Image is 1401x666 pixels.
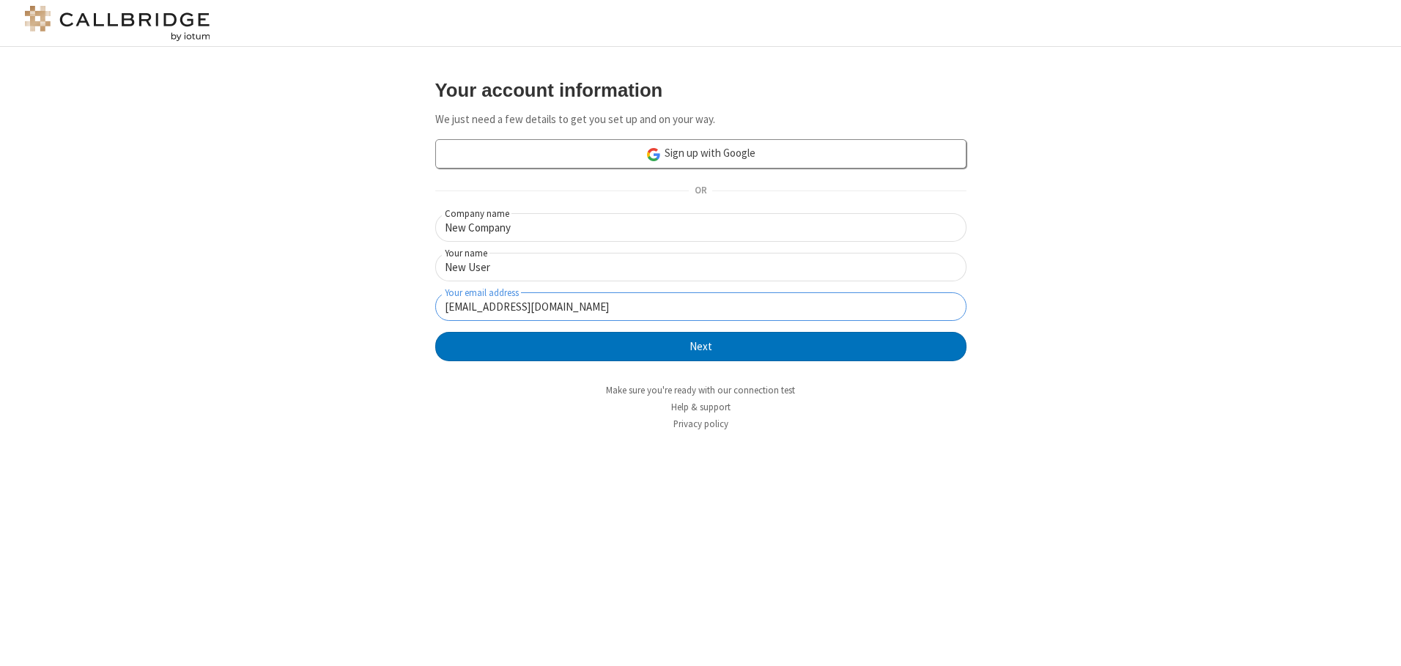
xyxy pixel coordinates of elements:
[435,139,966,169] a: Sign up with Google
[435,292,966,321] input: Your email address
[671,401,731,413] a: Help & support
[22,6,212,41] img: logo@2x.png
[673,418,728,430] a: Privacy policy
[646,147,662,163] img: google-icon.png
[435,80,966,100] h3: Your account information
[689,181,712,201] span: OR
[435,111,966,128] p: We just need a few details to get you set up and on your way.
[435,213,966,242] input: Company name
[435,253,966,281] input: Your name
[606,384,795,396] a: Make sure you're ready with our connection test
[435,332,966,361] button: Next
